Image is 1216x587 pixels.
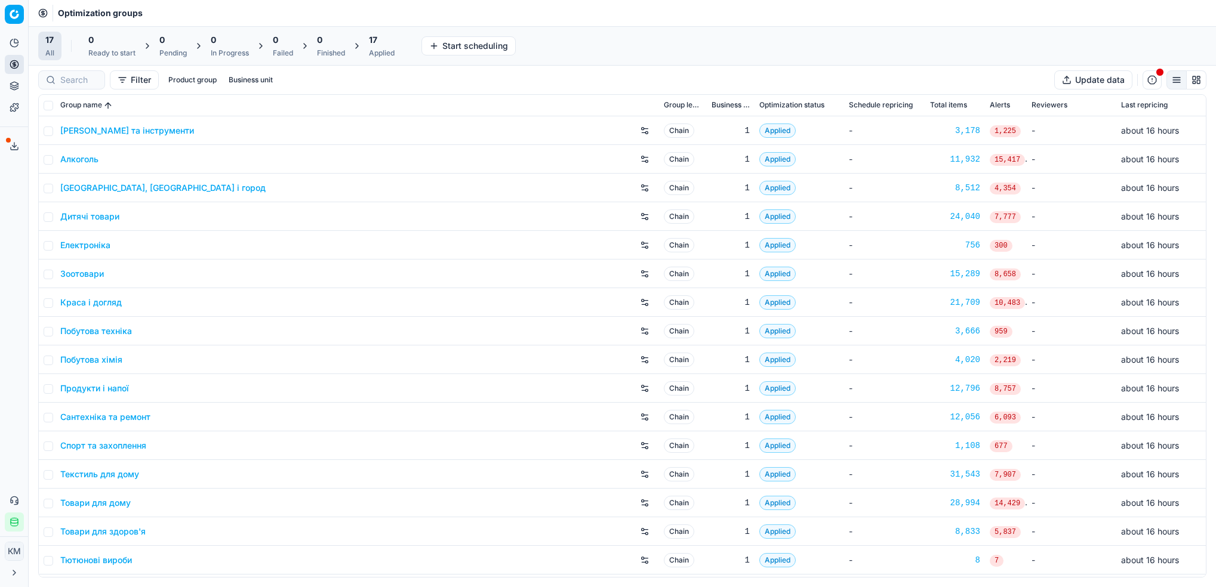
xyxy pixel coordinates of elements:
button: Update data [1054,70,1132,89]
span: Applied [759,238,796,252]
span: 0 [88,34,94,46]
span: 8,658 [990,268,1021,280]
span: Applied [759,524,796,539]
span: about 16 hours [1121,297,1179,307]
a: [GEOGRAPHIC_DATA], [GEOGRAPHIC_DATA] і город [60,182,266,194]
span: Schedule repricing [849,101,913,110]
span: Chain [664,553,694,567]
a: 12,796 [930,382,980,394]
input: Search [60,74,97,86]
span: Applied [759,295,796,310]
div: 11,932 [930,153,980,165]
a: Побутова техніка [60,325,132,337]
div: 1 [712,182,750,194]
span: 6,093 [990,412,1021,424]
div: 1 [712,268,750,280]
a: Спорт та захоплення [60,440,146,452]
span: 14,429 [990,498,1025,509]
a: [PERSON_NAME] та інструменти [60,125,194,137]
a: Текстиль для дому [60,468,139,480]
div: 1,108 [930,440,980,452]
span: Applied [759,438,796,453]
span: Applied [759,123,796,138]
a: 28,994 [930,497,980,509]
div: Applied [369,48,395,58]
td: - [1027,317,1116,345]
span: Applied [759,267,796,281]
div: 3,178 [930,125,980,137]
span: Group name [60,101,102,110]
div: 15,289 [930,268,980,280]
a: Товари для здоров'я [60,526,146,537]
button: Product group [164,73,221,87]
a: 8 [930,554,980,566]
span: about 16 hours [1121,326,1179,336]
span: 300 [990,240,1012,252]
span: about 16 hours [1121,440,1179,450]
span: 17 [45,34,54,46]
div: 12,056 [930,411,980,423]
div: 1 [712,153,750,165]
td: - [1027,116,1116,145]
span: Chain [664,467,694,481]
span: Chain [664,324,694,338]
div: 1 [712,354,750,366]
span: Applied [759,496,796,510]
span: 7,907 [990,469,1021,481]
span: 0 [159,34,165,46]
button: Filter [110,70,159,89]
div: Pending [159,48,187,58]
span: about 16 hours [1121,240,1179,250]
span: 7 [990,555,1003,567]
span: Optimization status [759,101,824,110]
span: Chain [664,123,694,138]
span: Chain [664,381,694,396]
td: - [1027,460,1116,489]
div: 1 [712,239,750,251]
span: Chain [664,181,694,195]
td: - [844,517,925,546]
a: Електроніка [60,239,110,251]
span: Applied [759,152,796,166]
div: 8,512 [930,182,980,194]
a: Сантехніка та ремонт [60,411,150,423]
td: - [844,145,925,174]
span: Chain [664,238,694,252]
span: about 16 hours [1121,555,1179,565]
span: 5,837 [990,526,1021,538]
td: - [1027,288,1116,317]
nav: breadcrumb [58,7,143,19]
span: Chain [664,152,694,166]
td: - [844,259,925,288]
td: - [1027,517,1116,546]
a: Товари для дому [60,497,131,509]
span: Last repricing [1121,101,1168,110]
td: - [1027,431,1116,460]
td: - [1027,345,1116,374]
span: КM [5,542,23,560]
span: Alerts [990,101,1010,110]
span: 0 [273,34,278,46]
td: - [844,116,925,145]
a: 4,020 [930,354,980,366]
td: - [844,317,925,345]
div: 1 [712,382,750,394]
td: - [1027,403,1116,431]
span: Chain [664,410,694,424]
span: 7,777 [990,211,1021,223]
a: Побутова хімія [60,354,122,366]
span: about 16 hours [1121,183,1179,193]
a: 756 [930,239,980,251]
span: Chain [664,295,694,310]
button: КM [5,542,24,561]
span: Chain [664,353,694,367]
td: - [844,460,925,489]
span: about 16 hours [1121,498,1179,508]
span: Chain [664,267,694,281]
div: Finished [317,48,345,58]
button: Business unit [224,73,278,87]
td: - [844,403,925,431]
